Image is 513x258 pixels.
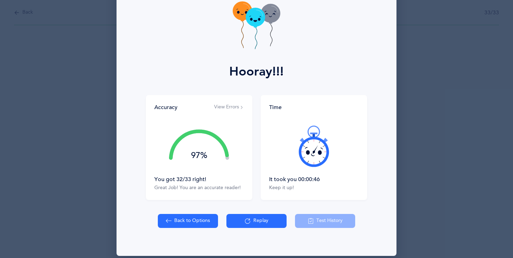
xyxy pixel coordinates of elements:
[169,151,229,160] div: 97%
[269,103,359,111] div: Time
[154,103,177,111] div: Accuracy
[154,175,244,183] div: You got 32/33 right!
[158,214,218,228] button: Back to Options
[229,62,284,81] div: Hooray!!!
[269,175,359,183] div: It took you 00:00:46
[226,214,287,228] button: Replay
[214,104,244,111] button: View Errors
[154,185,244,192] div: Great Job! You are an accurate reader!
[269,185,359,192] div: Keep it up!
